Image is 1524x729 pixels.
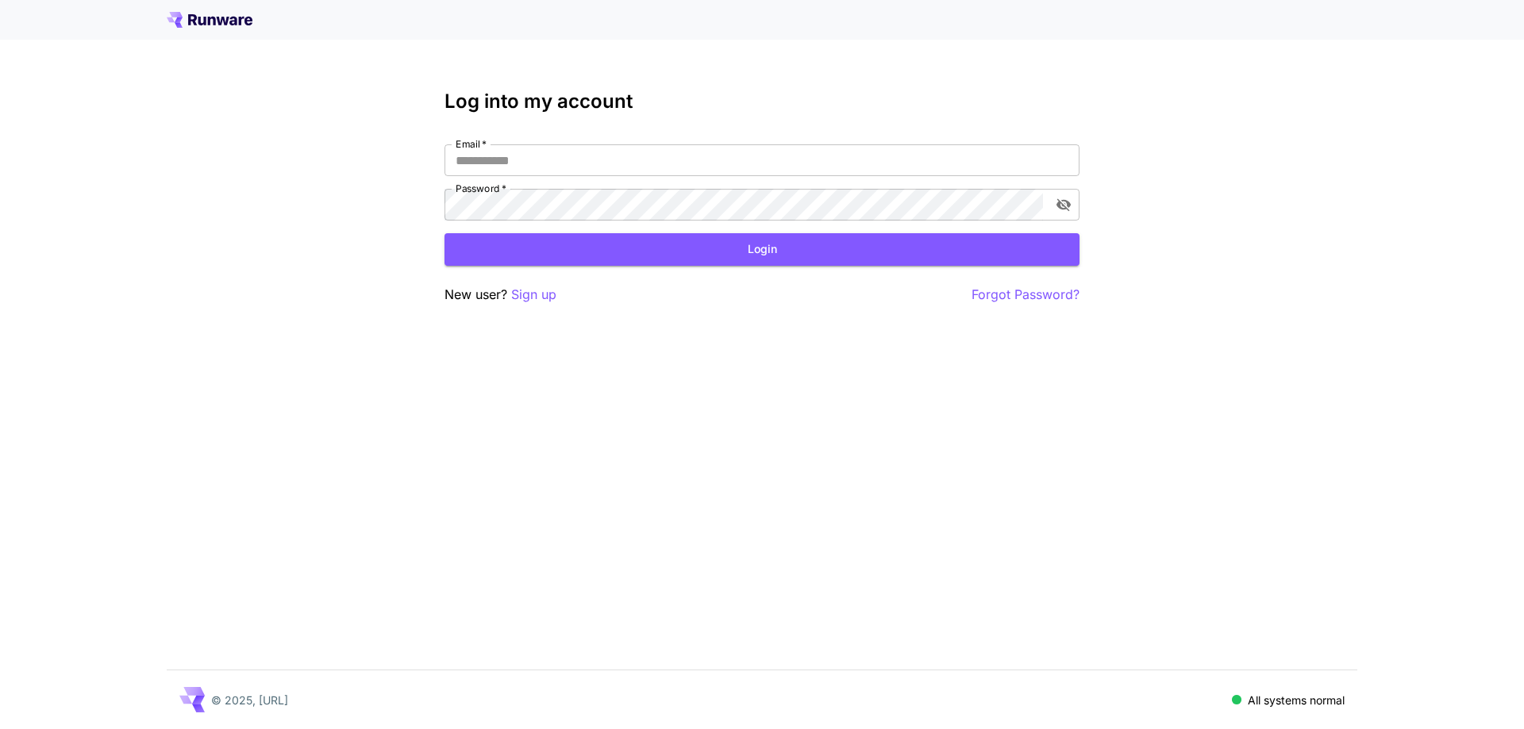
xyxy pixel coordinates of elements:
p: © 2025, [URL] [211,692,288,708]
h3: Log into my account [444,90,1079,113]
button: toggle password visibility [1049,190,1078,219]
p: New user? [444,285,556,305]
button: Forgot Password? [972,285,1079,305]
p: All systems normal [1248,692,1345,708]
label: Email [456,137,487,151]
button: Login [444,233,1079,266]
label: Password [456,182,506,195]
button: Sign up [511,285,556,305]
